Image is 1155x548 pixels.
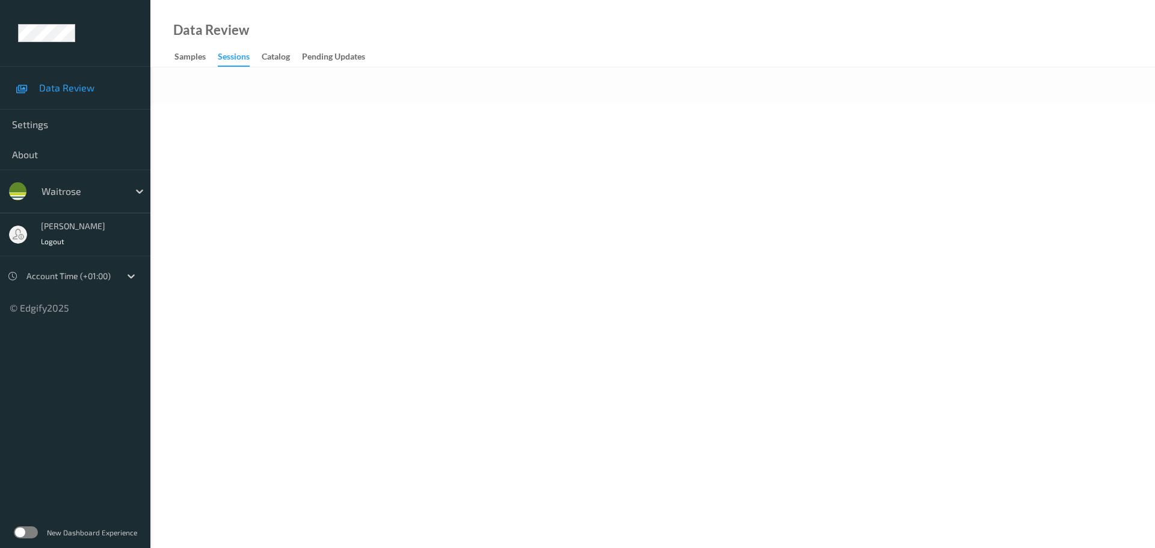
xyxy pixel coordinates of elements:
a: Samples [174,49,218,66]
div: Pending Updates [302,51,365,66]
a: Catalog [262,49,302,66]
div: Sessions [218,51,250,67]
div: Catalog [262,51,290,66]
div: Data Review [173,24,249,36]
div: Samples [174,51,206,66]
a: Pending Updates [302,49,377,66]
a: Sessions [218,49,262,67]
